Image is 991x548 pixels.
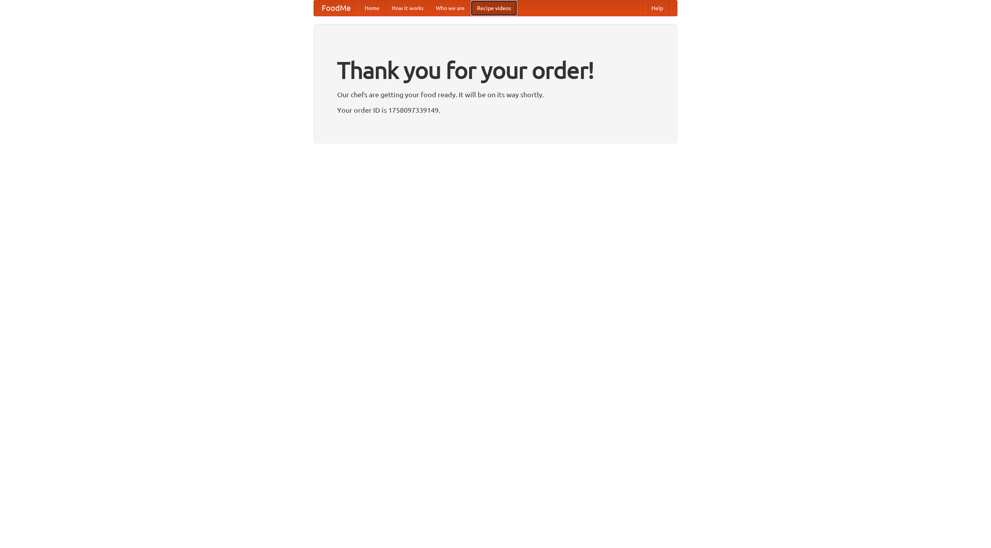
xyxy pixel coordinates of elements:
a: Help [645,0,669,16]
a: FoodMe [314,0,358,16]
a: Home [358,0,386,16]
h1: Thank you for your order! [337,52,654,89]
p: Our chefs are getting your food ready. It will be on its way shortly. [337,89,654,100]
p: Your order ID is 1758097339149. [337,104,654,116]
a: Recipe videos [471,0,517,16]
a: How it works [386,0,430,16]
a: Who we are [430,0,471,16]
